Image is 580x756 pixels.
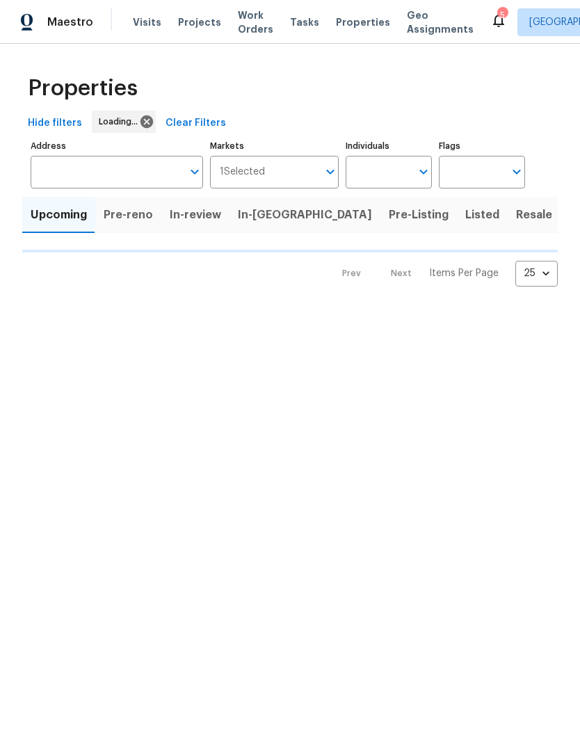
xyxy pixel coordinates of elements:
[290,17,319,27] span: Tasks
[429,266,499,280] p: Items Per Page
[414,162,433,182] button: Open
[329,261,558,287] nav: Pagination Navigation
[170,205,221,225] span: In-review
[28,81,138,95] span: Properties
[439,142,525,150] label: Flags
[336,15,390,29] span: Properties
[238,205,372,225] span: In-[GEOGRAPHIC_DATA]
[321,162,340,182] button: Open
[31,142,203,150] label: Address
[178,15,221,29] span: Projects
[92,111,156,133] div: Loading...
[516,205,552,225] span: Resale
[185,162,204,182] button: Open
[220,166,265,178] span: 1 Selected
[507,162,526,182] button: Open
[47,15,93,29] span: Maestro
[210,142,339,150] label: Markets
[465,205,499,225] span: Listed
[346,142,432,150] label: Individuals
[407,8,474,36] span: Geo Assignments
[133,15,161,29] span: Visits
[515,255,558,291] div: 25
[99,115,143,129] span: Loading...
[104,205,153,225] span: Pre-reno
[28,115,82,132] span: Hide filters
[22,111,88,136] button: Hide filters
[160,111,232,136] button: Clear Filters
[389,205,449,225] span: Pre-Listing
[497,8,507,22] div: 5
[31,205,87,225] span: Upcoming
[238,8,273,36] span: Work Orders
[166,115,226,132] span: Clear Filters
